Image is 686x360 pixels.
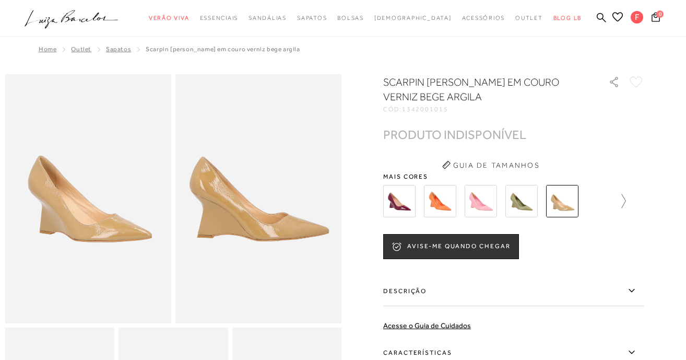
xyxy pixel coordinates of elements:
a: categoryNavScreenReaderText [462,8,505,28]
button: AVISE-ME QUANDO CHEGAR [383,234,519,259]
a: Acesse o Guia de Cuidados [383,321,471,330]
span: Sapatos [297,15,327,21]
span: BLOG LB [553,15,582,21]
span: Acessórios [462,15,505,21]
span: 0 [656,10,664,18]
span: Sandálias [249,15,287,21]
span: F [631,11,643,24]
a: categoryNavScreenReaderText [249,8,287,28]
a: categoryNavScreenReaderText [515,8,543,28]
button: 0 [648,11,663,26]
a: BLOG LB [553,8,582,28]
a: noSubCategoriesText [374,8,452,28]
img: SCARPIN ANABELA EM COURO VERNIZ MARSALA [383,185,416,217]
h1: SCARPIN [PERSON_NAME] EM COURO VERNIZ BEGE ARGILA [383,75,579,104]
a: Sapatos [106,45,131,53]
a: Home [39,45,56,53]
a: categoryNavScreenReaderText [200,8,239,28]
span: SCARPIN [PERSON_NAME] EM COURO VERNIZ BEGE ARGILA [146,45,300,53]
span: Mais cores [383,173,644,180]
span: Outlet [515,15,543,21]
button: F [626,10,648,27]
button: Guia de Tamanhos [439,157,543,173]
span: Bolsas [337,15,364,21]
div: CÓD: [383,106,592,112]
label: Descrição [383,276,644,306]
span: Essenciais [200,15,239,21]
img: SCARPIN ANABELA EM COURO VERDE OLIVA [505,185,538,217]
img: SCARPIN ANABELA EM COURO ROSA CEREJEIRA [465,185,497,217]
img: SCARPIN ANABELA EM COURO VERNIZ BEGE ARGILA [546,185,578,217]
a: categoryNavScreenReaderText [337,8,364,28]
span: 1342001015 [402,106,448,113]
a: categoryNavScreenReaderText [149,8,190,28]
img: image [175,74,341,323]
img: image [5,74,171,323]
div: PRODUTO INDISPONÍVEL [383,129,526,140]
span: Verão Viva [149,15,190,21]
img: SCARPIN ANABELA EM COURO LARANJA SUNSET [424,185,456,217]
span: [DEMOGRAPHIC_DATA] [374,15,452,21]
a: Outlet [71,45,91,53]
a: categoryNavScreenReaderText [297,8,327,28]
